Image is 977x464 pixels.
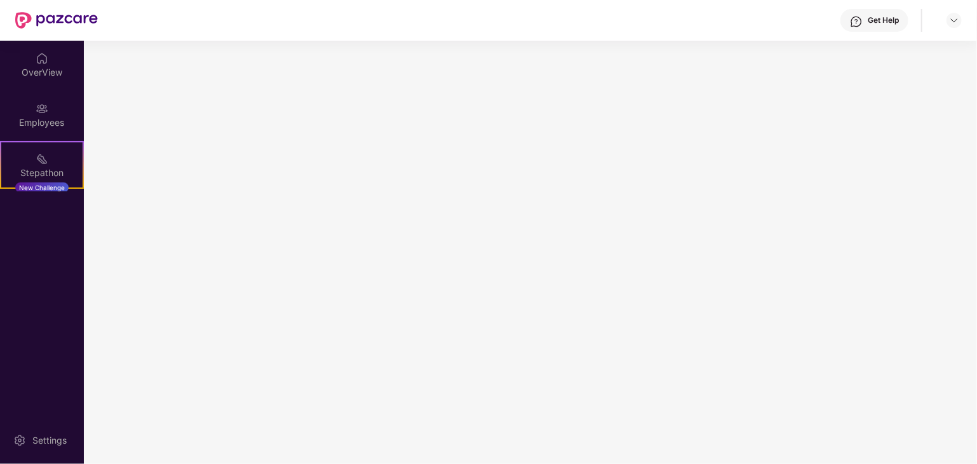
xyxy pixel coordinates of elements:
div: Get Help [868,15,899,25]
div: New Challenge [15,182,69,193]
img: New Pazcare Logo [15,12,98,29]
img: svg+xml;base64,PHN2ZyBpZD0iRW1wbG95ZWVzIiB4bWxucz0iaHR0cDovL3d3dy53My5vcmcvMjAwMC9zdmciIHdpZHRoPS... [36,102,48,115]
img: svg+xml;base64,PHN2ZyB4bWxucz0iaHR0cDovL3d3dy53My5vcmcvMjAwMC9zdmciIHdpZHRoPSIyMSIgaGVpZ2h0PSIyMC... [36,153,48,165]
img: svg+xml;base64,PHN2ZyBpZD0iU2V0dGluZy0yMHgyMCIgeG1sbnM9Imh0dHA6Ly93d3cudzMub3JnLzIwMDAvc3ZnIiB3aW... [13,434,26,447]
img: svg+xml;base64,PHN2ZyBpZD0iSG9tZSIgeG1sbnM9Imh0dHA6Ly93d3cudzMub3JnLzIwMDAvc3ZnIiB3aWR0aD0iMjAiIG... [36,52,48,65]
img: svg+xml;base64,PHN2ZyBpZD0iSGVscC0zMngzMiIgeG1sbnM9Imh0dHA6Ly93d3cudzMub3JnLzIwMDAvc3ZnIiB3aWR0aD... [850,15,863,28]
div: Settings [29,434,71,447]
img: svg+xml;base64,PHN2ZyBpZD0iRHJvcGRvd24tMzJ4MzIiIHhtbG5zPSJodHRwOi8vd3d3LnczLm9yZy8yMDAwL3N2ZyIgd2... [949,15,959,25]
div: Stepathon [1,167,83,179]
